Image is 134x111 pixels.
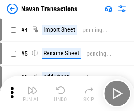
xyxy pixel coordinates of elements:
span: # 5 [21,50,28,57]
div: pending... [87,50,112,57]
div: pending... [83,27,108,33]
span: # 6 [21,74,28,81]
span: # 4 [21,26,28,33]
div: Add Sheet [42,72,70,82]
img: Support [105,5,112,12]
img: Back [7,4,18,14]
div: Rename Sheet [42,48,81,59]
img: Settings menu [116,4,127,14]
div: Import Sheet [42,25,77,35]
div: Navan Transactions [21,5,77,13]
div: pending... [76,74,101,81]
